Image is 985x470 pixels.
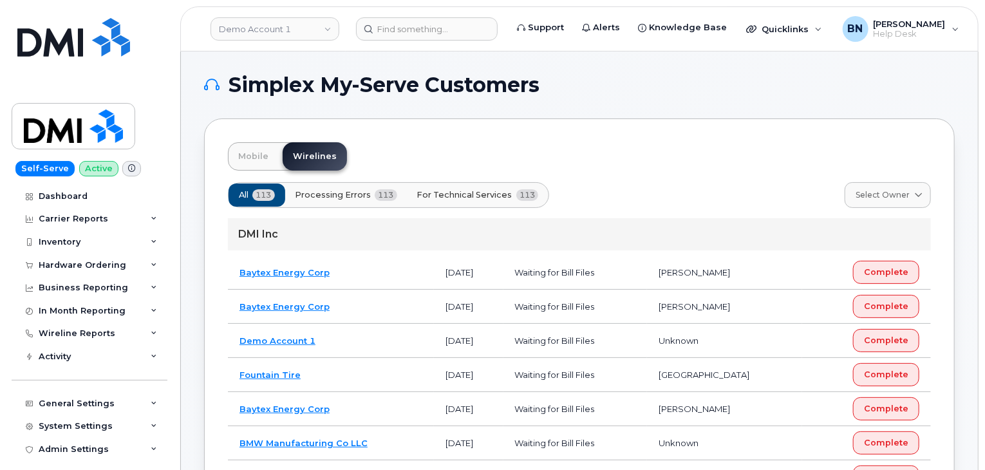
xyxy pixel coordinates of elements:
span: Select Owner [856,189,910,201]
span: [PERSON_NAME] [659,267,730,277]
span: Unknown [659,438,699,448]
span: 113 [516,189,539,201]
div: DMI Inc [228,218,931,250]
span: Simplex My-Serve Customers [229,75,539,95]
span: [GEOGRAPHIC_DATA] [659,370,749,380]
a: BMW Manufacturing Co LLC [239,438,368,448]
a: Fountain Tire [239,370,301,380]
td: [DATE] [434,256,503,290]
span: Complete [864,368,908,381]
a: Demo Account 1 [239,335,315,346]
span: Complete [864,437,908,449]
span: Waiting for Bill Files [515,404,595,414]
span: 113 [375,189,397,201]
span: Processing Errors [295,189,371,201]
td: [DATE] [434,426,503,460]
button: Complete [853,295,919,318]
button: Complete [853,431,919,455]
span: [PERSON_NAME] [659,404,730,414]
td: [DATE] [434,392,503,426]
td: [DATE] [434,290,503,324]
td: [DATE] [434,324,503,358]
a: Baytex Energy Corp [239,301,330,312]
span: [PERSON_NAME] [659,301,730,312]
a: Mobile [228,142,279,171]
span: Waiting for Bill Files [515,335,595,346]
button: Complete [853,261,919,284]
span: Unknown [659,335,699,346]
span: Complete [864,300,908,312]
span: Complete [864,266,908,278]
button: Complete [853,363,919,386]
span: Complete [864,402,908,415]
span: Waiting for Bill Files [515,370,595,380]
span: For Technical Services [417,189,512,201]
button: Complete [853,329,919,352]
a: Baytex Energy Corp [239,404,330,414]
a: Baytex Energy Corp [239,267,330,277]
td: [DATE] [434,358,503,392]
span: Waiting for Bill Files [515,267,595,277]
span: Complete [864,334,908,346]
a: Select Owner [845,182,931,208]
a: Wirelines [283,142,347,171]
span: Waiting for Bill Files [515,301,595,312]
span: Waiting for Bill Files [515,438,595,448]
button: Complete [853,397,919,420]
